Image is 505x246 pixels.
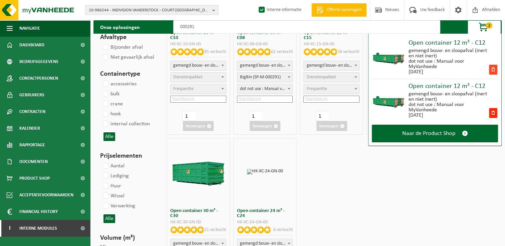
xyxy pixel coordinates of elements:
button: Toevoegen [250,121,280,131]
span: Financial History [19,203,58,220]
h3: Open container 10 m³ - C10 [170,30,226,40]
span: Rapportage [19,137,45,153]
input: 1 [316,111,329,121]
div: HK-XC-24-GN-00 [237,220,293,225]
h3: Open container 15 m³ - C15 [303,30,359,40]
img: HK-XC-24-GN-00 [247,169,283,174]
label: hook [101,109,121,119]
button: 2 [468,20,501,34]
a: Offerte aanvragen [311,3,366,17]
div: Open container 12 m³ - C12 [409,83,498,90]
h3: Open container 08 m³ - C08 [237,30,293,40]
label: internal collection [101,119,150,129]
input: Zoeken [173,20,440,34]
span: Product Shop [19,170,50,187]
img: HK-XC-12-GN-00 [372,48,405,65]
div: gemengd bouw- en sloopafval (inert en niet inert) [409,48,488,59]
button: Toevoegen [183,121,214,131]
span: Frequentie [306,86,327,91]
span: Naar de Product Shop [402,130,455,137]
div: HK-XC-08-GN-00 [237,42,293,47]
p: 62 verkocht [271,48,293,55]
span: dot not use : Manual voor MyVanheede [237,84,293,94]
div: HK-XC-10-GN-00 [170,42,226,47]
div: [DATE] [409,113,488,118]
h3: Open container 24 m³ - C24 [237,208,293,218]
div: HK-XC-30-GN-00 [170,220,226,225]
p: 21 verkocht [204,226,226,233]
h3: Volume (m³) [100,233,155,243]
label: Wissel [101,191,124,201]
h3: Afvaltype [100,32,155,42]
span: gemengd bouw- en sloopafval (inert en niet inert) [170,61,226,71]
label: Bijzonder afval [101,42,143,52]
span: Bedrijfsgegevens [19,53,58,70]
span: gemengd bouw- en sloopafval (inert en niet inert) [237,61,293,71]
span: gemengd bouw- en sloopafval (inert en niet inert) [304,61,359,70]
label: crane [101,99,123,109]
h2: Onze oplossingen [93,20,147,34]
div: Open container 12 m³ - C12 [409,40,498,46]
span: Contracten [19,103,45,120]
span: I [7,220,13,237]
h3: Prijselementen [100,151,155,161]
span: 10-986244 - INDIVISION VANDERSTOCK - COURT-[GEOGRAPHIC_DATA] [89,5,210,15]
label: accessoiries [101,79,137,89]
button: Alle [103,132,115,141]
span: Frequentie [173,86,194,91]
button: Toevoegen [316,121,347,131]
span: Contactpersonen [19,70,58,87]
div: dot not use : Manual voor MyVanheede [409,102,488,113]
span: dot not use : Manual voor MyVanheede [237,84,293,94]
img: HK-XC-30-GN-00 [170,157,227,186]
span: Dienstenpakket [173,75,203,80]
label: Interne informatie [257,5,301,15]
input: 1 [182,111,195,121]
span: Navigatie [19,20,40,37]
label: bulk [101,89,119,99]
span: 2 [486,22,492,29]
div: dot not use : Manual voor MyVanheede [409,59,488,69]
span: Dashboard [19,37,44,53]
label: Lediging [101,171,129,181]
span: BigBin (SP-M-000291) [237,72,293,82]
span: Gebruikers [19,87,44,103]
h3: Open container 30 m³ - C30 [170,208,226,218]
p: 85 verkocht [204,48,226,55]
span: gemengd bouw- en sloopafval (inert en niet inert) [237,61,293,70]
h3: Containertype [100,69,155,79]
div: gemengd bouw- en sloopafval (inert en niet inert) [409,91,488,102]
span: gemengd bouw- en sloopafval (inert en niet inert) [171,61,226,70]
input: Startdatum [170,96,226,103]
label: Aantal [101,161,124,171]
input: Startdatum [237,96,293,103]
input: Startdatum [303,96,359,103]
span: BigBin (SP-M-000291) [237,73,293,82]
p: 6 verkocht [273,226,293,233]
label: Huur [101,181,121,191]
button: Alle [103,214,115,223]
span: Acceptatievoorwaarden [19,187,73,203]
span: Kalender [19,120,40,137]
span: Documenten [19,153,48,170]
label: Verwerking [101,201,135,211]
span: gemengd bouw- en sloopafval (inert en niet inert) [303,61,359,71]
label: Niet gevaarlijk afval [101,52,154,62]
input: 1 [249,111,262,121]
span: Interne modules [19,220,57,237]
a: Naar de Product Shop [372,125,498,142]
div: HK-XC-15-GN-00 [303,42,359,47]
button: 10-986244 - INDIVISION VANDERSTOCK - COURT-[GEOGRAPHIC_DATA] [85,5,219,15]
img: HK-XC-12-GN-00 [372,92,405,108]
span: Offerte aanvragen [325,7,363,13]
p: 58 verkocht [337,48,359,55]
div: [DATE] [409,69,488,75]
span: Dienstenpakket [306,75,336,80]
